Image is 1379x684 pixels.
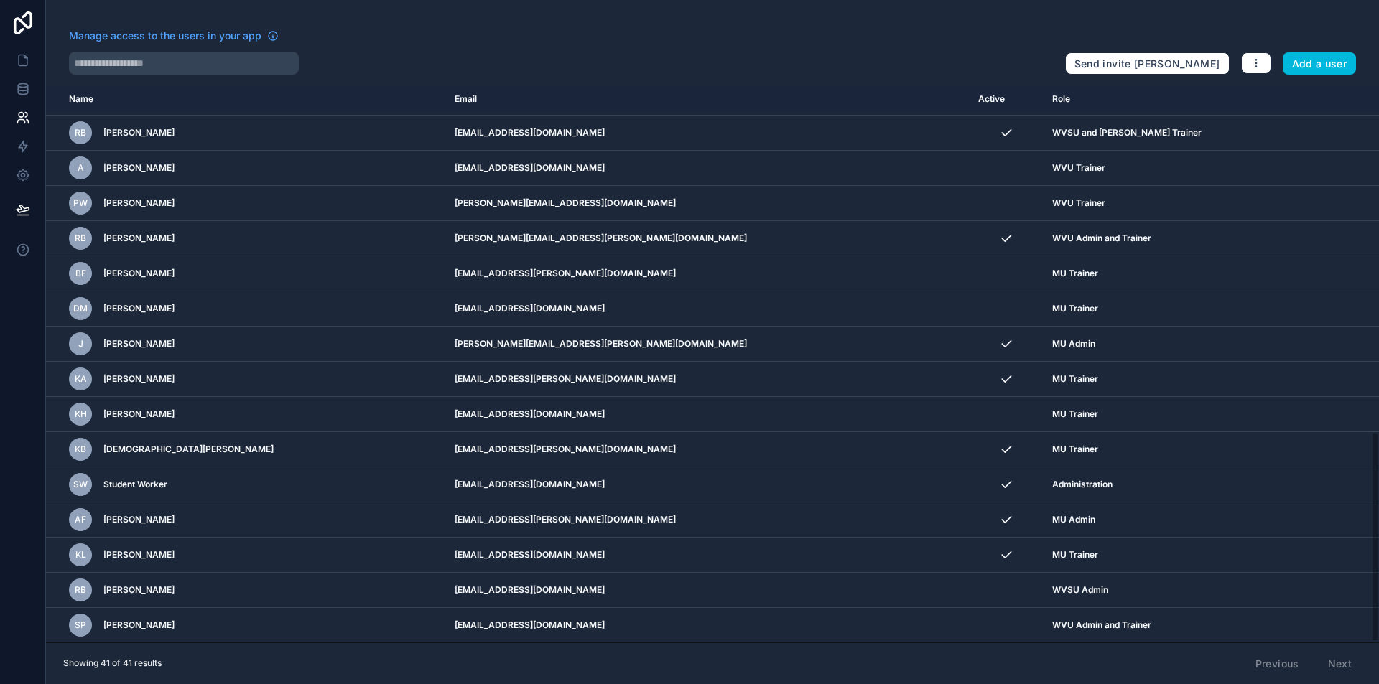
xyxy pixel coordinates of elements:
[446,116,970,151] td: [EMAIL_ADDRESS][DOMAIN_NAME]
[1044,86,1326,113] th: Role
[78,162,84,174] span: A
[1065,52,1230,75] button: Send invite [PERSON_NAME]
[103,268,175,279] span: [PERSON_NAME]
[46,86,446,113] th: Name
[73,479,88,490] span: SW
[73,303,88,314] span: DM
[446,86,970,113] th: Email
[103,479,167,490] span: Student Worker
[78,338,83,350] span: J
[75,233,86,244] span: RB
[1052,549,1098,561] span: MU Trainer
[103,338,175,350] span: [PERSON_NAME]
[446,608,970,643] td: [EMAIL_ADDRESS][DOMAIN_NAME]
[1052,162,1105,174] span: WVU Trainer
[75,444,86,455] span: KB
[103,584,175,596] span: [PERSON_NAME]
[103,514,175,525] span: [PERSON_NAME]
[103,373,175,385] span: [PERSON_NAME]
[103,162,175,174] span: [PERSON_NAME]
[75,584,86,596] span: RB
[75,268,86,279] span: BF
[103,197,175,209] span: [PERSON_NAME]
[1052,619,1151,631] span: WVU Admin and Trainer
[446,362,970,397] td: [EMAIL_ADDRESS][PERSON_NAME][DOMAIN_NAME]
[446,573,970,608] td: [EMAIL_ADDRESS][DOMAIN_NAME]
[446,151,970,186] td: [EMAIL_ADDRESS][DOMAIN_NAME]
[75,408,87,420] span: KH
[446,291,970,327] td: [EMAIL_ADDRESS][DOMAIN_NAME]
[103,127,175,139] span: [PERSON_NAME]
[1052,233,1151,244] span: WVU Admin and Trainer
[1052,197,1105,209] span: WVU Trainer
[1052,373,1098,385] span: MU Trainer
[103,408,175,420] span: [PERSON_NAME]
[1052,444,1098,455] span: MU Trainer
[103,303,175,314] span: [PERSON_NAME]
[103,444,274,455] span: [DEMOGRAPHIC_DATA][PERSON_NAME]
[75,127,86,139] span: RB
[103,233,175,244] span: [PERSON_NAME]
[75,373,87,385] span: KA
[1052,408,1098,420] span: MU Trainer
[103,619,175,631] span: [PERSON_NAME]
[446,186,970,221] td: [PERSON_NAME][EMAIL_ADDRESS][DOMAIN_NAME]
[46,86,1379,642] div: scrollable content
[103,549,175,561] span: [PERSON_NAME]
[75,619,86,631] span: SP
[446,397,970,432] td: [EMAIL_ADDRESS][DOMAIN_NAME]
[970,86,1044,113] th: Active
[446,467,970,502] td: [EMAIL_ADDRESS][DOMAIN_NAME]
[1052,479,1113,490] span: Administration
[75,514,86,525] span: AF
[63,657,162,669] span: Showing 41 of 41 results
[446,432,970,467] td: [EMAIL_ADDRESS][PERSON_NAME][DOMAIN_NAME]
[1283,52,1357,75] button: Add a user
[1052,584,1108,596] span: WVSU Admin
[1052,268,1098,279] span: MU Trainer
[69,29,279,43] a: Manage access to the users in your app
[1052,338,1095,350] span: MU Admin
[1052,514,1095,525] span: MU Admin
[446,538,970,573] td: [EMAIL_ADDRESS][DOMAIN_NAME]
[446,502,970,538] td: [EMAIL_ADDRESS][PERSON_NAME][DOMAIN_NAME]
[75,549,86,561] span: KL
[446,256,970,291] td: [EMAIL_ADDRESS][PERSON_NAME][DOMAIN_NAME]
[446,221,970,256] td: [PERSON_NAME][EMAIL_ADDRESS][PERSON_NAME][DOMAIN_NAME]
[1052,127,1202,139] span: WVSU and [PERSON_NAME] Trainer
[1052,303,1098,314] span: MU Trainer
[446,327,970,362] td: [PERSON_NAME][EMAIL_ADDRESS][PERSON_NAME][DOMAIN_NAME]
[73,197,88,209] span: PW
[69,29,261,43] span: Manage access to the users in your app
